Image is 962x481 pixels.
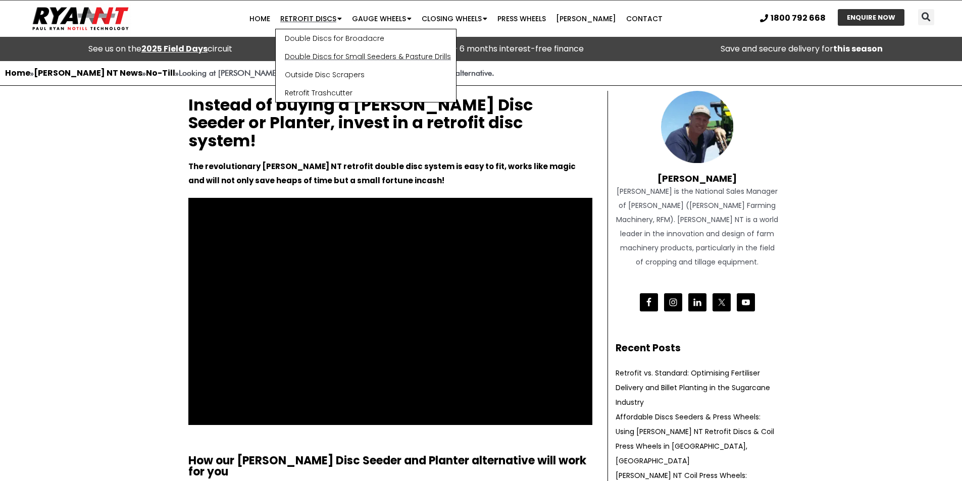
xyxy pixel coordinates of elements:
strong: this season [833,43,883,55]
a: Gauge Wheels [347,9,417,29]
img: Ryan NT logo [30,3,131,34]
div: [PERSON_NAME] is the National Sales Manager of [PERSON_NAME] ([PERSON_NAME] Farming Machinery, RF... [616,184,779,269]
a: 1800 792 668 [760,14,826,22]
span: » » » [5,68,494,78]
div: Search [918,9,934,25]
b: How our [PERSON_NAME] Disc Seeder and Planter alternative will work for you [188,453,586,479]
a: [PERSON_NAME] [551,9,621,29]
span: ENQUIRE NOW [847,14,895,21]
strong: cash! [422,175,444,186]
strong: Looking at [PERSON_NAME] Deere Disc Seeder or Planter Sales? We have an alternative. [179,68,494,78]
h2: Recent Posts [616,341,779,356]
a: Affordable Discs Seeders & Press Wheels: Using [PERSON_NAME] NT Retrofit Discs & Coil Press Wheel... [616,412,774,466]
ul: Retrofit Discs [275,29,457,102]
a: No-Till [146,67,175,79]
p: Buy Now Pay Later – 6 months interest-free finance [326,42,636,56]
a: [PERSON_NAME] NT News [34,67,142,79]
a: Home [244,9,275,29]
a: Retrofit Discs [275,9,347,29]
div: See us on the circuit [5,42,316,56]
a: Double Discs for Broadacre [276,29,456,47]
a: Double Discs for Small Seeders & Pasture Drills [276,47,456,66]
h1: Instead of buying a [PERSON_NAME] Disc Seeder or Planter, invest in a retrofit disc system! [188,96,592,149]
a: ENQUIRE NOW [838,9,904,26]
strong: The revolutionary [PERSON_NAME] NT retrofit double disc system is easy to fit, works like magic a... [188,161,576,186]
a: 2025 Field Days [141,43,208,55]
span: 1800 792 668 [771,14,826,22]
nav: Menu [186,9,725,29]
a: Retrofit vs. Standard: Optimising Fertiliser Delivery and Billet Planting in the Sugarcane Industry [616,368,770,407]
a: Outside Disc Scrapers [276,66,456,84]
p: Save and secure delivery for [646,42,957,56]
a: Closing Wheels [417,9,492,29]
a: Contact [621,9,668,29]
a: Retrofit Trashcutter [276,84,456,102]
h4: [PERSON_NAME] [616,163,779,184]
a: Home [5,67,30,79]
a: Press Wheels [492,9,551,29]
